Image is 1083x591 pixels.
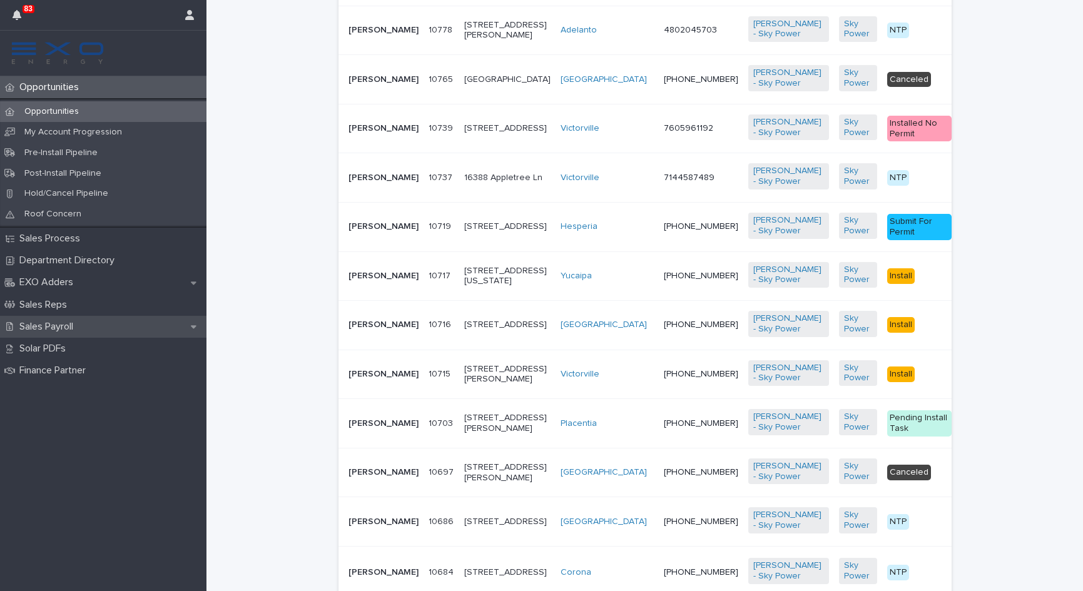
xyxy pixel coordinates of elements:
[844,215,872,236] a: Sky Power
[429,514,456,527] p: 10686
[429,268,453,281] p: 10717
[348,467,419,478] p: [PERSON_NAME]
[10,41,105,66] img: FKS5r6ZBThi8E5hshIGi
[887,514,909,530] div: NTP
[844,313,872,335] a: Sky Power
[429,72,455,85] p: 10765
[561,567,591,578] a: Corona
[887,410,952,437] div: Pending Install Task
[664,124,713,133] a: 7605961192
[753,166,824,187] a: [PERSON_NAME] - Sky Power
[429,465,456,478] p: 10697
[753,412,824,433] a: [PERSON_NAME] - Sky Power
[887,366,915,382] div: Install
[464,462,551,483] p: [STREET_ADDRESS][PERSON_NAME]
[844,19,872,40] a: Sky Power
[561,320,647,330] a: [GEOGRAPHIC_DATA]
[664,75,738,84] a: [PHONE_NUMBER]
[14,81,89,93] p: Opportunities
[844,166,872,187] a: Sky Power
[429,23,455,36] p: 10778
[348,369,419,380] p: [PERSON_NAME]
[753,117,824,138] a: [PERSON_NAME] - Sky Power
[753,363,824,384] a: [PERSON_NAME] - Sky Power
[664,26,717,34] a: 4802045703
[561,25,597,36] a: Adelanto
[561,74,647,85] a: [GEOGRAPHIC_DATA]
[844,363,872,384] a: Sky Power
[348,418,419,429] p: [PERSON_NAME]
[348,25,419,36] p: [PERSON_NAME]
[844,265,872,286] a: Sky Power
[561,418,597,429] a: Placentia
[887,268,915,284] div: Install
[348,221,419,232] p: [PERSON_NAME]
[844,510,872,531] a: Sky Power
[664,419,738,428] a: [PHONE_NUMBER]
[348,271,419,281] p: [PERSON_NAME]
[464,567,551,578] p: [STREET_ADDRESS]
[348,567,419,578] p: [PERSON_NAME]
[348,320,419,330] p: [PERSON_NAME]
[14,188,118,199] p: Hold/Cancel Pipeline
[14,233,90,245] p: Sales Process
[14,148,108,158] p: Pre-Install Pipeline
[887,214,952,240] div: Submit For Permit
[14,276,83,288] p: EXO Adders
[429,170,455,183] p: 10737
[887,317,915,333] div: Install
[14,255,125,266] p: Department Directory
[753,265,824,286] a: [PERSON_NAME] - Sky Power
[561,369,599,380] a: Victorville
[664,173,714,182] a: 7144587489
[14,299,77,311] p: Sales Reps
[664,320,738,329] a: [PHONE_NUMBER]
[664,370,738,378] a: [PHONE_NUMBER]
[844,560,872,582] a: Sky Power
[561,517,647,527] a: [GEOGRAPHIC_DATA]
[753,560,824,582] a: [PERSON_NAME] - Sky Power
[429,219,454,232] p: 10719
[464,173,551,183] p: 16388 Appletree Ln
[348,123,419,134] p: [PERSON_NAME]
[14,106,89,117] p: Opportunities
[844,117,872,138] a: Sky Power
[429,121,455,134] p: 10739
[14,209,91,220] p: Roof Concern
[664,222,738,231] a: [PHONE_NUMBER]
[561,271,592,281] a: Yucaipa
[464,221,551,232] p: [STREET_ADDRESS]
[753,510,824,531] a: [PERSON_NAME] - Sky Power
[561,123,599,134] a: Victorville
[429,317,454,330] p: 10716
[464,20,551,41] p: [STREET_ADDRESS][PERSON_NAME]
[464,364,551,385] p: [STREET_ADDRESS][PERSON_NAME]
[348,517,419,527] p: [PERSON_NAME]
[887,170,909,186] div: NTP
[429,366,453,380] p: 10715
[429,565,456,578] p: 10684
[14,343,76,355] p: Solar PDFs
[464,320,551,330] p: [STREET_ADDRESS]
[24,4,33,13] p: 83
[561,173,599,183] a: Victorville
[664,468,738,477] a: [PHONE_NUMBER]
[753,19,824,40] a: [PERSON_NAME] - Sky Power
[664,271,738,280] a: [PHONE_NUMBER]
[429,416,455,429] p: 10703
[887,116,952,142] div: Installed No Permit
[348,173,419,183] p: [PERSON_NAME]
[464,517,551,527] p: [STREET_ADDRESS]
[464,413,551,434] p: [STREET_ADDRESS][PERSON_NAME]
[844,461,872,482] a: Sky Power
[464,123,551,134] p: [STREET_ADDRESS]
[753,68,824,89] a: [PERSON_NAME] - Sky Power
[664,517,738,526] a: [PHONE_NUMBER]
[753,461,824,482] a: [PERSON_NAME] - Sky Power
[464,74,551,85] p: [GEOGRAPHIC_DATA]
[887,23,909,38] div: NTP
[753,313,824,335] a: [PERSON_NAME] - Sky Power
[464,266,551,287] p: [STREET_ADDRESS][US_STATE]
[887,465,931,480] div: Canceled
[14,168,111,179] p: Post-Install Pipeline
